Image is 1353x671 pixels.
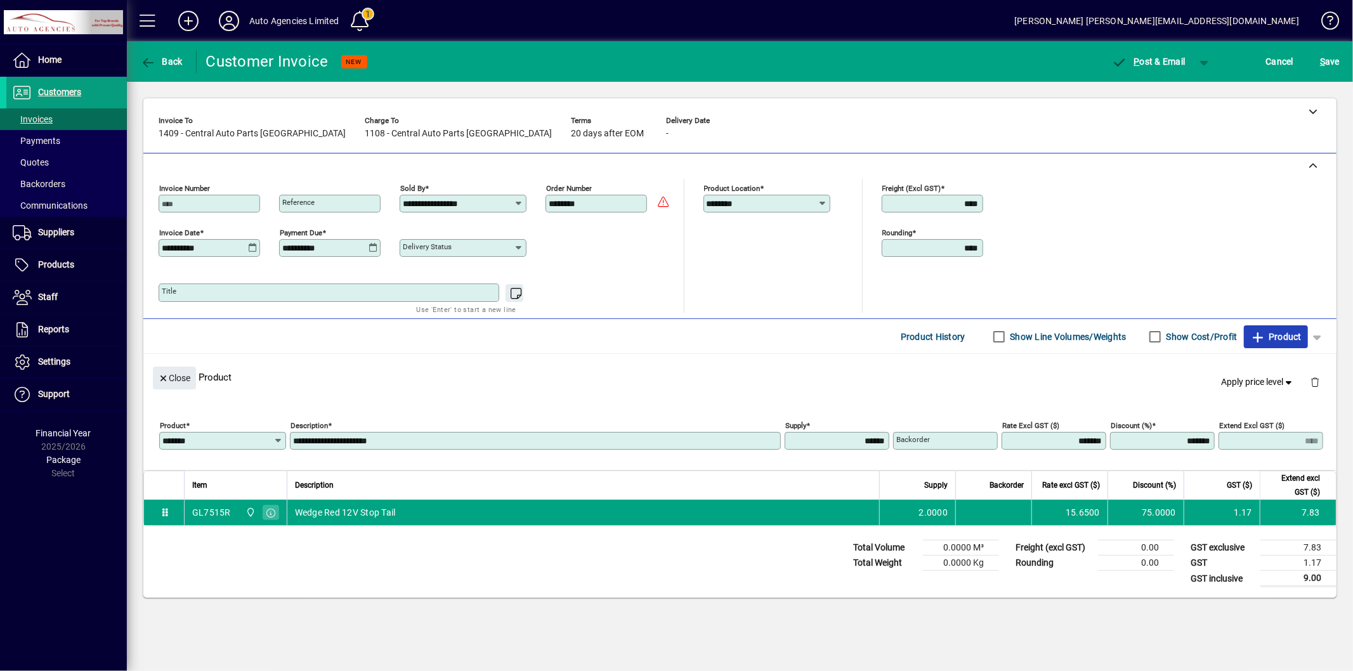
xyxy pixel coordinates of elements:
mat-label: Product location [704,184,761,193]
span: Discount (%) [1133,478,1176,492]
td: GST inclusive [1184,571,1260,587]
span: Payments [13,136,60,146]
button: Post & Email [1106,50,1192,73]
span: Home [38,55,62,65]
td: 9.00 [1260,571,1337,587]
a: Communications [6,195,127,216]
span: Wedge Red 12V Stop Tail [295,506,396,519]
mat-label: Sold by [400,184,425,193]
div: 15.6500 [1040,506,1100,519]
mat-label: Supply [785,421,806,430]
span: Products [38,259,74,270]
button: Close [153,367,196,389]
span: 1108 - Central Auto Parts [GEOGRAPHIC_DATA] [365,129,552,139]
button: Apply price level [1217,371,1300,394]
div: [PERSON_NAME] [PERSON_NAME][EMAIL_ADDRESS][DOMAIN_NAME] [1014,11,1299,31]
div: Customer Invoice [206,51,329,72]
a: Knowledge Base [1312,3,1337,44]
span: S [1320,56,1325,67]
a: Invoices [6,108,127,130]
button: Product [1244,325,1308,348]
td: 7.83 [1260,500,1336,525]
td: 7.83 [1260,540,1337,556]
span: Invoices [13,114,53,124]
button: Cancel [1263,50,1297,73]
span: Cancel [1266,51,1294,72]
span: Support [38,389,70,399]
span: 2.0000 [919,506,948,519]
a: Home [6,44,127,76]
button: Add [168,10,209,32]
span: Extend excl GST ($) [1268,471,1320,499]
mat-label: Title [162,287,176,296]
a: Products [6,249,127,281]
td: GST exclusive [1184,540,1260,556]
mat-label: Backorder [896,435,930,444]
button: Product History [896,325,971,348]
a: Support [6,379,127,410]
td: 1.17 [1184,500,1260,525]
app-page-header-button: Delete [1300,376,1330,388]
app-page-header-button: Close [150,372,199,383]
mat-label: Invoice date [159,228,200,237]
mat-label: Order number [546,184,592,193]
button: Profile [209,10,249,32]
span: Settings [38,356,70,367]
span: Rate excl GST ($) [1042,478,1100,492]
span: Quotes [13,157,49,167]
span: 1409 - Central Auto Parts [GEOGRAPHIC_DATA] [159,129,346,139]
app-page-header-button: Back [127,50,197,73]
mat-label: Description [291,421,328,430]
td: 0.00 [1098,540,1174,556]
a: Backorders [6,173,127,195]
div: Product [143,354,1337,400]
mat-label: Product [160,421,186,430]
td: 0.0000 M³ [923,540,999,556]
span: Financial Year [36,428,91,438]
span: Backorders [13,179,65,189]
td: 1.17 [1260,556,1337,571]
span: GST ($) [1227,478,1252,492]
mat-label: Rate excl GST ($) [1002,421,1059,430]
mat-label: Reference [282,198,315,207]
span: Package [46,455,81,465]
mat-label: Discount (%) [1111,421,1152,430]
mat-label: Invoice number [159,184,210,193]
div: GL7515R [192,506,231,519]
mat-hint: Use 'Enter' to start a new line [417,302,516,316]
mat-label: Rounding [882,228,913,237]
a: Payments [6,130,127,152]
span: Reports [38,324,69,334]
span: ost & Email [1112,56,1186,67]
mat-label: Extend excl GST ($) [1219,421,1284,430]
span: P [1134,56,1140,67]
span: Communications [13,200,88,211]
td: Freight (excl GST) [1009,540,1098,556]
td: 75.0000 [1108,500,1184,525]
td: Rounding [1009,556,1098,571]
span: - [666,129,669,139]
span: Staff [38,292,58,302]
span: Apply price level [1222,375,1295,389]
button: Delete [1300,367,1330,397]
button: Back [137,50,186,73]
mat-label: Delivery status [403,242,452,251]
label: Show Cost/Profit [1164,330,1238,343]
span: Product [1250,327,1302,347]
span: Customers [38,87,81,97]
span: Supply [924,478,948,492]
td: Total Volume [847,540,923,556]
a: Staff [6,282,127,313]
span: Description [295,478,334,492]
mat-label: Freight (excl GST) [882,184,941,193]
span: NEW [346,58,362,66]
mat-label: Payment due [280,228,322,237]
a: Suppliers [6,217,127,249]
a: Reports [6,314,127,346]
td: Total Weight [847,556,923,571]
span: Close [158,368,191,389]
span: Item [192,478,207,492]
span: ave [1320,51,1340,72]
a: Settings [6,346,127,378]
span: Back [140,56,183,67]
